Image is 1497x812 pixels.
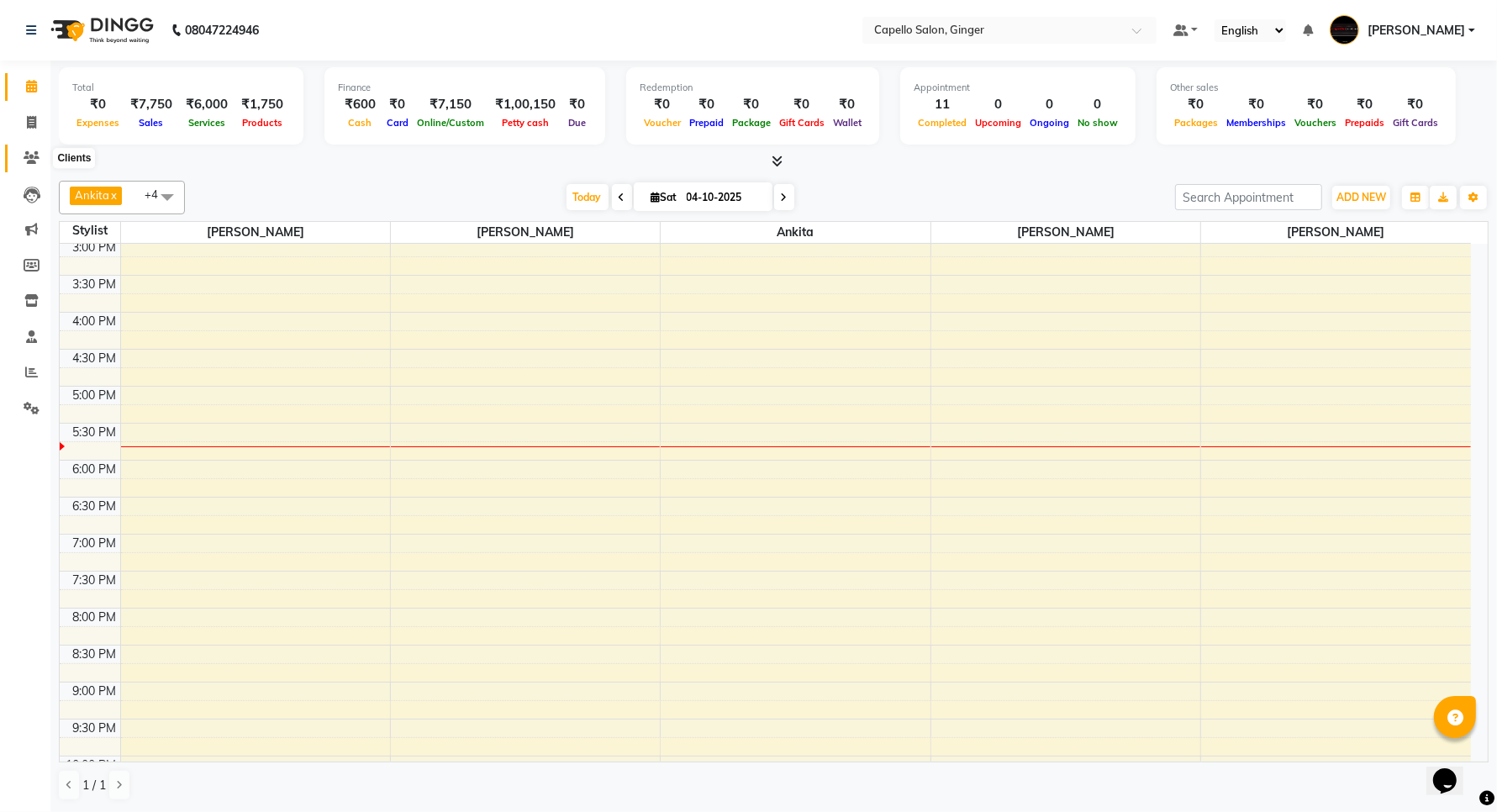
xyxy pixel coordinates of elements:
span: Voucher [640,117,685,129]
span: Upcoming [971,117,1025,129]
span: Services [184,117,229,129]
div: ₹1,00,150 [488,95,562,114]
div: Redemption [640,81,866,95]
span: ADD NEW [1336,191,1386,203]
div: 5:00 PM [70,387,120,404]
div: 3:30 PM [70,276,120,293]
span: +4 [145,187,171,201]
span: [PERSON_NAME] [1201,222,1471,243]
div: 8:30 PM [70,646,120,663]
span: 1 / 1 [82,777,106,794]
span: Today [567,184,609,210]
div: 10:00 PM [63,757,120,774]
div: 7:00 PM [70,535,120,552]
span: Prepaid [685,117,728,129]
div: ₹6,000 [179,95,235,114]
div: 6:00 PM [70,461,120,478]
div: Clients [53,149,95,169]
span: [PERSON_NAME] [931,222,1200,243]
b: 08047224946 [185,7,259,54]
div: 6:30 PM [70,498,120,515]
span: [PERSON_NAME] [121,222,390,243]
div: ₹0 [382,95,413,114]
span: No show [1073,117,1122,129]
span: [PERSON_NAME] [391,222,660,243]
span: Petty cash [498,117,553,129]
div: ₹0 [1170,95,1222,114]
a: x [109,188,117,202]
div: 0 [1073,95,1122,114]
input: 2025-10-04 [682,185,766,210]
span: Products [238,117,287,129]
div: ₹0 [1389,95,1442,114]
div: 11 [914,95,971,114]
span: Gift Cards [775,117,829,129]
span: Vouchers [1290,117,1341,129]
div: ₹0 [829,95,866,114]
div: ₹0 [1290,95,1341,114]
div: ₹0 [775,95,829,114]
span: Card [382,117,413,129]
span: Ongoing [1025,117,1073,129]
span: Prepaids [1341,117,1389,129]
span: Due [564,117,590,129]
button: ADD NEW [1332,186,1390,209]
div: ₹7,150 [413,95,488,114]
div: ₹0 [72,95,124,114]
span: Online/Custom [413,117,488,129]
div: 0 [1025,95,1073,114]
div: 4:00 PM [70,313,120,330]
img: Capello Ginger [1330,15,1359,45]
div: Other sales [1170,81,1442,95]
div: ₹7,750 [124,95,179,114]
span: Ankita [661,222,930,243]
span: Package [728,117,775,129]
div: 5:30 PM [70,424,120,441]
div: 9:00 PM [70,683,120,700]
div: 0 [971,95,1025,114]
div: Total [72,81,290,95]
span: Wallet [829,117,866,129]
div: 4:30 PM [70,350,120,367]
div: Finance [338,81,592,95]
div: ₹0 [640,95,685,114]
span: Memberships [1222,117,1290,129]
div: 3:00 PM [70,239,120,256]
input: Search Appointment [1175,184,1322,210]
div: ₹0 [685,95,728,114]
div: 7:30 PM [70,572,120,589]
span: Completed [914,117,971,129]
div: ₹0 [1341,95,1389,114]
img: logo [43,7,158,54]
span: Packages [1170,117,1222,129]
div: Stylist [60,222,120,240]
div: 9:30 PM [70,720,120,737]
div: ₹0 [562,95,592,114]
div: Appointment [914,81,1122,95]
div: ₹1,750 [235,95,290,114]
span: Gift Cards [1389,117,1442,129]
span: Sat [647,191,682,203]
span: Cash [345,117,377,129]
span: Expenses [72,117,124,129]
span: Sales [135,117,168,129]
div: ₹0 [728,95,775,114]
div: 8:00 PM [70,609,120,626]
div: ₹600 [338,95,382,114]
span: Ankita [75,188,109,202]
span: [PERSON_NAME] [1368,22,1465,40]
div: ₹0 [1222,95,1290,114]
iframe: chat widget [1426,745,1480,795]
